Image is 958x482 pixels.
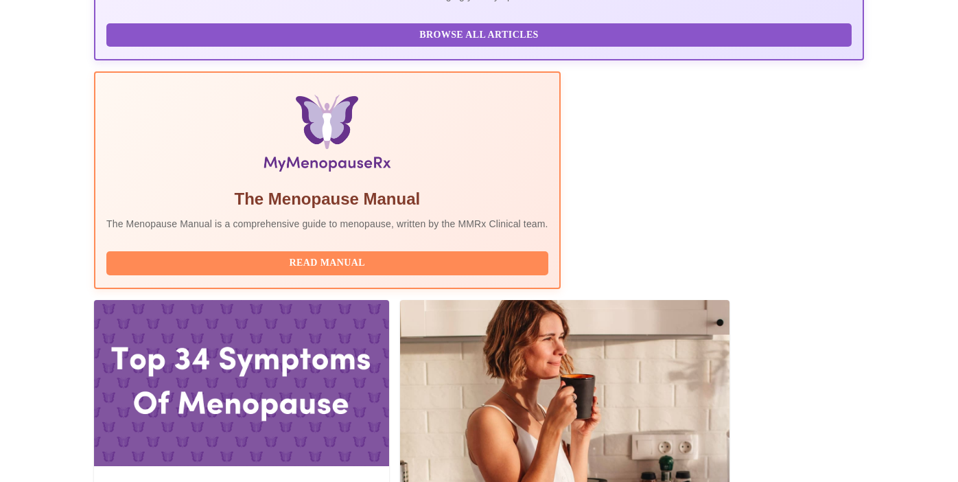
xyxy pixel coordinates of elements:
p: The Menopause Manual is a comprehensive guide to menopause, written by the MMRx Clinical team. [106,217,548,231]
h5: The Menopause Manual [106,188,548,210]
span: Browse All Articles [120,27,838,44]
span: Read Manual [120,255,535,272]
a: Read Manual [106,256,552,268]
img: Menopause Manual [176,95,478,177]
button: Browse All Articles [106,23,852,47]
button: Read Manual [106,251,548,275]
a: Browse All Articles [106,28,855,40]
